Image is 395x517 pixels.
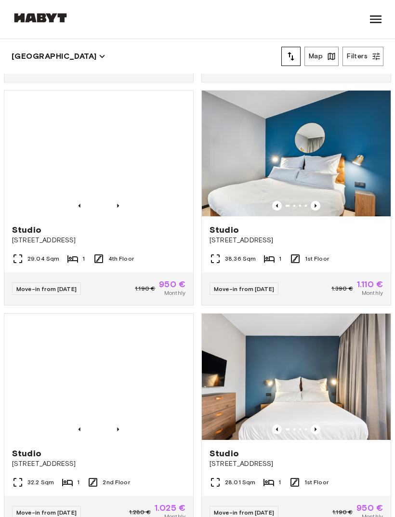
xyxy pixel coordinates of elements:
button: Previous image [75,201,84,211]
span: 38.36 Sqm [225,254,256,263]
span: Move-in from [DATE] [16,509,77,516]
img: Habyt [12,13,69,23]
button: Previous image [272,424,282,434]
span: 950 € [159,280,185,289]
button: Previous image [272,201,282,211]
span: [STREET_ADDRESS] [12,459,185,469]
span: Studio [210,224,239,236]
button: [GEOGRAPHIC_DATA] [12,50,105,63]
span: 1 [77,478,79,487]
button: tune [281,47,301,66]
span: [STREET_ADDRESS] [210,459,383,469]
span: 950 € [356,504,383,512]
span: 1st Floor [304,478,329,487]
span: Studio [12,224,41,236]
img: Marketing picture of unit DE-01-482-404-01 [4,91,193,216]
span: 1 [279,254,281,263]
span: Studio [210,448,239,459]
span: 1.025 € [155,504,185,512]
span: 32.2 Sqm [27,478,54,487]
span: [STREET_ADDRESS] [210,236,383,245]
button: Filters [342,47,383,66]
span: 1.390 € [331,284,353,293]
span: Move-in from [DATE] [16,285,77,292]
span: 1.190 € [332,508,353,517]
span: Move-in from [DATE] [214,285,274,292]
a: Marketing picture of unit DE-01-484-103-01Previous imagePrevious imageStudio[STREET_ADDRESS]38.36... [201,90,391,305]
span: 1.110 € [357,280,383,289]
span: 1st Floor [305,254,329,263]
span: Studio [12,448,41,459]
button: Map [304,47,339,66]
span: Monthly [362,289,383,297]
button: Previous image [113,424,123,434]
button: Previous image [311,424,320,434]
span: 1 [82,254,85,263]
a: Marketing picture of unit DE-01-482-404-01Previous imagePrevious imageStudio[STREET_ADDRESS]29.04... [4,90,194,305]
span: 2nd Floor [103,478,130,487]
span: Move-in from [DATE] [214,509,274,516]
span: 1.280 € [129,508,151,517]
span: 1.190 € [135,284,155,293]
span: 4th Floor [108,254,134,263]
button: Previous image [311,201,320,211]
span: [STREET_ADDRESS] [12,236,185,245]
button: Previous image [75,424,84,434]
span: Monthly [164,289,185,297]
img: Marketing picture of unit DE-01-483-207-01 [4,314,193,439]
img: Marketing picture of unit DE-01-482-107-01 [202,314,391,439]
img: Marketing picture of unit DE-01-484-103-01 [202,91,391,216]
span: 1 [278,478,281,487]
button: Previous image [113,201,123,211]
span: 28.01 Sqm [225,478,255,487]
span: 29.04 Sqm [27,254,59,263]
